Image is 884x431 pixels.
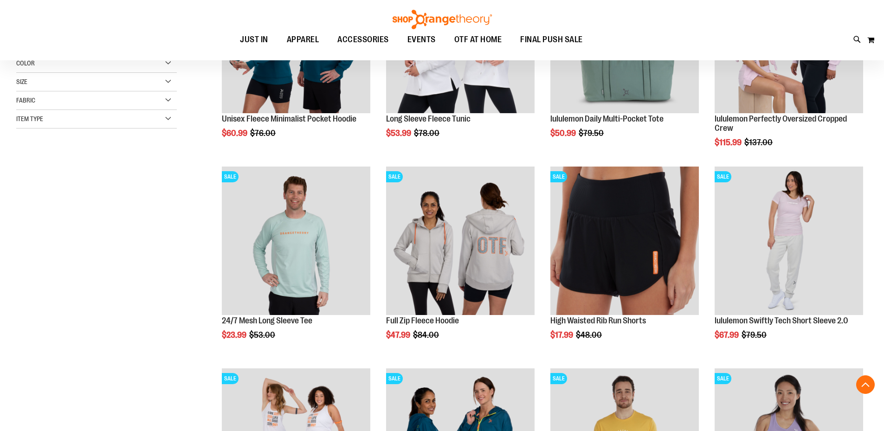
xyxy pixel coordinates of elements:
[222,330,248,340] span: $23.99
[222,114,356,123] a: Unisex Fleece Minimalist Pocket Hoodie
[222,129,249,138] span: $60.99
[277,29,329,51] a: APPAREL
[715,330,740,340] span: $67.99
[445,29,511,51] a: OTF AT HOME
[715,171,731,182] span: SALE
[550,114,664,123] a: lululemon Daily Multi-Pocket Tote
[287,29,319,50] span: APPAREL
[386,167,535,315] img: Main Image of 1457091
[715,373,731,384] span: SALE
[454,29,502,50] span: OTF AT HOME
[16,96,35,104] span: Fabric
[546,162,703,363] div: product
[222,171,239,182] span: SALE
[576,330,603,340] span: $48.00
[520,29,583,50] span: FINAL PUSH SALE
[16,59,35,67] span: Color
[407,29,436,50] span: EVENTS
[337,29,389,50] span: ACCESSORIES
[550,316,646,325] a: High Waisted Rib Run Shorts
[715,138,743,147] span: $115.99
[222,167,370,315] img: Main Image of 1457095
[550,171,567,182] span: SALE
[550,330,574,340] span: $17.99
[222,167,370,316] a: Main Image of 1457095SALE
[715,114,847,133] a: lululemon Perfectly Oversized Cropped Crew
[386,171,403,182] span: SALE
[16,78,27,85] span: Size
[550,129,577,138] span: $50.99
[715,167,863,316] a: lululemon Swiftly Tech Short Sleeve 2.0SALE
[715,316,848,325] a: lululemon Swiftly Tech Short Sleeve 2.0
[328,29,398,51] a: ACCESSORIES
[217,162,375,363] div: product
[386,129,413,138] span: $53.99
[511,29,592,50] a: FINAL PUSH SALE
[742,330,768,340] span: $79.50
[16,115,43,122] span: Item Type
[413,330,440,340] span: $84.00
[550,167,699,315] img: High Waisted Rib Run Shorts
[856,375,875,394] button: Back To Top
[391,10,493,29] img: Shop Orangetheory
[398,29,445,51] a: EVENTS
[550,167,699,316] a: High Waisted Rib Run ShortsSALE
[744,138,774,147] span: $137.00
[249,330,277,340] span: $53.00
[386,114,471,123] a: Long Sleeve Fleece Tunic
[715,167,863,315] img: lululemon Swiftly Tech Short Sleeve 2.0
[381,162,539,363] div: product
[414,129,441,138] span: $78.00
[386,330,412,340] span: $47.99
[710,162,868,363] div: product
[386,167,535,316] a: Main Image of 1457091SALE
[579,129,605,138] span: $79.50
[250,129,277,138] span: $76.00
[222,373,239,384] span: SALE
[386,373,403,384] span: SALE
[386,316,459,325] a: Full Zip Fleece Hoodie
[231,29,277,51] a: JUST IN
[550,373,567,384] span: SALE
[222,316,312,325] a: 24/7 Mesh Long Sleeve Tee
[240,29,268,50] span: JUST IN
